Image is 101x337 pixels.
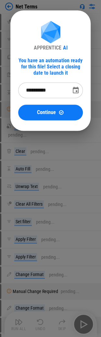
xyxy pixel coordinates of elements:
img: Apprentice AI [38,21,64,45]
div: AI [63,45,68,51]
img: Continue [58,110,64,115]
div: You have an automation ready for this file! Select a closing date to launch it [18,57,83,76]
span: Continue [37,110,56,115]
button: ContinueContinue [18,105,83,120]
button: Choose date, selected date is Sep 14, 2025 [69,84,82,97]
div: APPRENTICE [34,45,61,51]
